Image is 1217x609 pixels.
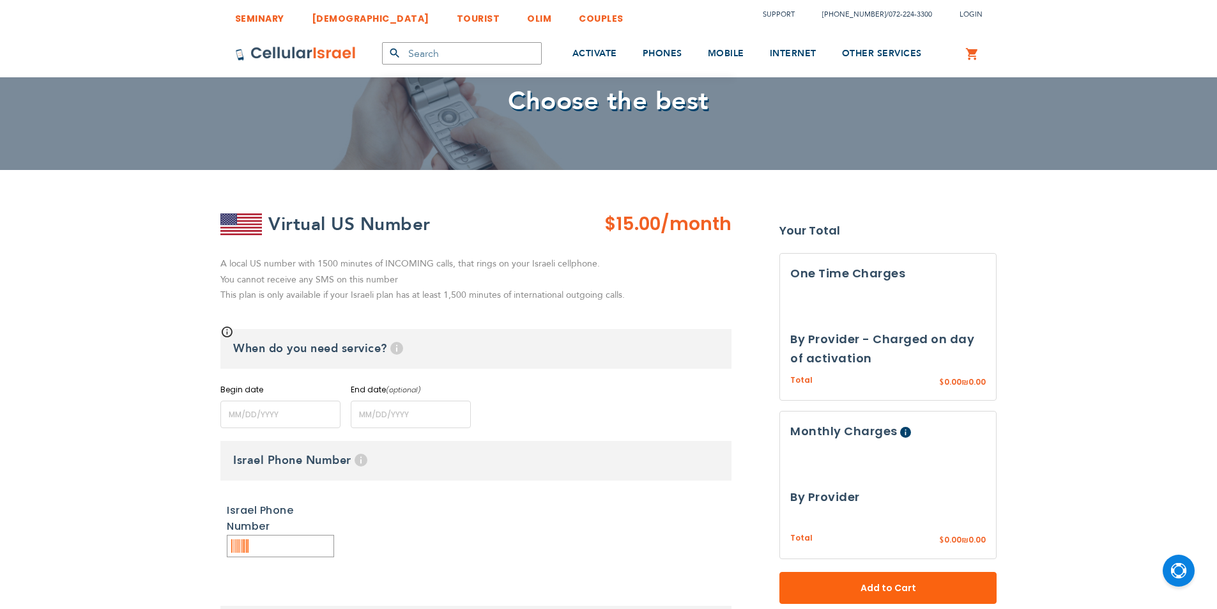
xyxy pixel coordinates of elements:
[508,84,709,119] span: Choose the best
[457,3,500,27] a: TOURIST
[944,376,961,387] span: 0.00
[790,533,813,545] span: Total
[809,5,932,24] li: /
[790,488,986,507] h3: By Provider
[968,535,986,546] span: 0.00
[355,454,367,466] span: Help
[763,10,795,19] a: Support
[779,572,997,604] button: Add to Cart
[220,329,731,369] h3: When do you need service?
[386,385,421,395] i: (optional)
[220,213,262,235] img: Virtual US Number
[822,582,954,595] span: Add to Cart
[351,401,471,428] input: MM/DD/YYYY
[220,256,731,304] p: A local US number with 1500 minutes of INCOMING calls, that rings on your Israeli cellphone. You ...
[961,377,968,389] span: ₪
[822,10,886,19] a: [PHONE_NUMBER]
[235,3,284,27] a: SEMINARY
[220,401,341,428] input: MM/DD/YYYY
[939,377,944,389] span: $
[220,441,731,481] h3: Israel Phone Number
[312,3,429,27] a: [DEMOGRAPHIC_DATA]
[661,212,731,237] span: /month
[944,535,961,546] span: 0.00
[527,3,551,27] a: OLIM
[227,535,334,557] input: Please enter 9-10 digits or 17-20 digits.
[960,10,983,19] span: Login
[220,384,341,396] label: Begin date
[900,428,911,438] span: Help
[579,3,624,27] a: COUPLES
[643,47,682,59] span: PHONES
[790,264,986,283] h3: One Time Charges
[227,503,293,534] a: Israel Phone Number
[572,30,617,78] a: ACTIVATE
[790,424,898,440] span: Monthly Charges
[968,376,986,387] span: 0.00
[235,46,356,61] img: Cellular Israel Logo
[268,212,431,237] h2: Virtual US Number
[779,221,997,240] strong: Your Total
[770,47,816,59] span: INTERNET
[390,342,403,355] span: Help
[889,10,932,19] a: 072-224-3300
[842,47,922,59] span: OTHER SERVICES
[351,384,471,396] label: End date
[790,330,986,368] h3: By Provider - Charged on day of activation
[643,30,682,78] a: PHONES
[572,47,617,59] span: ACTIVATE
[708,47,744,59] span: MOBILE
[939,536,944,547] span: $
[790,374,813,387] span: Total
[604,212,661,236] span: $15.00
[770,30,816,78] a: INTERNET
[708,30,744,78] a: MOBILE
[961,536,968,547] span: ₪
[382,42,542,65] input: Search
[842,30,922,78] a: OTHER SERVICES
